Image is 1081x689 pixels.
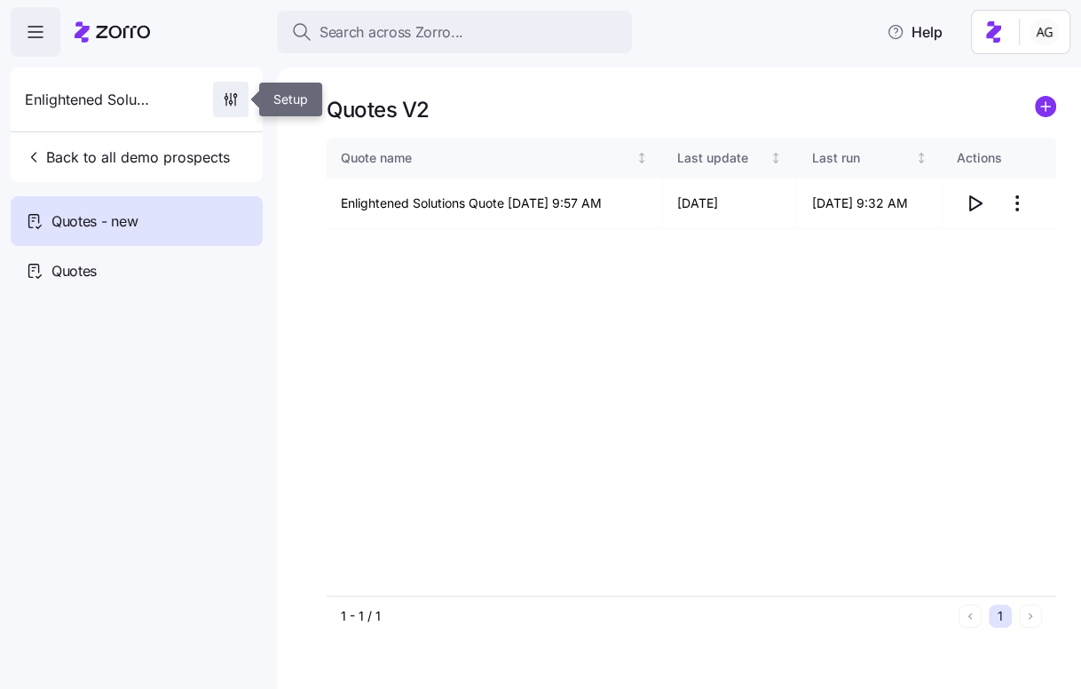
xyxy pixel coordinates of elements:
button: 1 [989,605,1012,628]
span: Quotes - new [51,210,138,233]
td: Enlightened Solutions Quote [DATE] 9:57 AM [327,178,663,229]
td: [DATE] [663,178,797,229]
div: 1 - 1 / 1 [341,607,951,625]
div: Actions [957,148,1042,168]
th: Last runNot sorted [797,138,943,178]
button: Search across Zorro... [277,11,632,53]
div: Last run [811,148,911,168]
button: Next page [1019,605,1042,628]
div: Last update [677,148,767,168]
a: add icon [1035,96,1056,123]
div: Not sorted [769,152,782,164]
a: Quotes [11,246,263,296]
button: Help [872,14,957,50]
th: Last updateNot sorted [663,138,797,178]
span: Search across Zorro... [320,21,463,44]
span: Enlightened Solutions [25,89,153,111]
img: 5fc55c57e0610270ad857448bea2f2d5 [1030,18,1059,46]
button: Back to all demo prospects [18,139,237,175]
span: Back to all demo prospects [25,147,230,168]
h1: Quotes V2 [327,96,430,123]
div: Quote name [341,148,633,168]
span: Help [887,21,943,43]
span: Quotes [51,260,97,282]
td: [DATE] 9:32 AM [797,178,943,229]
th: Quote nameNot sorted [327,138,663,178]
a: Quotes - new [11,196,263,246]
button: Previous page [959,605,982,628]
svg: add icon [1035,96,1056,117]
div: Not sorted [635,152,648,164]
div: Not sorted [915,152,927,164]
